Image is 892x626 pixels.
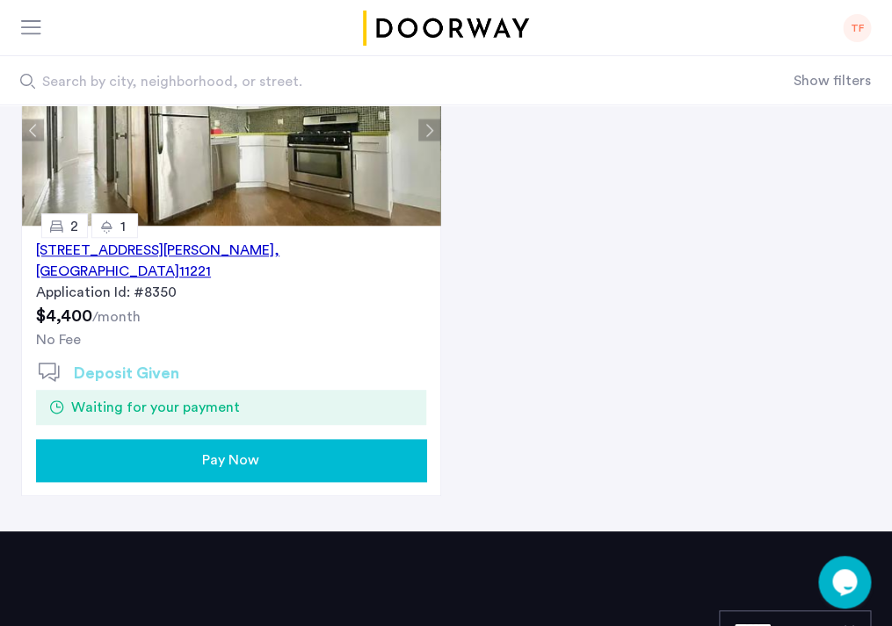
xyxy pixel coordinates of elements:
[794,70,871,91] button: Show or hide filters
[22,119,44,141] button: Previous apartment
[71,397,240,418] span: Waiting for your payment
[70,219,78,234] span: 2
[818,556,874,608] iframe: chat widget
[360,11,533,46] a: Cazamio logo
[418,119,440,141] button: Next apartment
[36,240,426,282] div: [STREET_ADDRESS][PERSON_NAME] 11221
[74,362,179,385] h2: Deposit Given
[42,71,677,92] span: Search by city, neighborhood, or street.
[36,333,81,347] span: No Fee
[120,219,126,234] span: 1
[843,14,871,42] div: TF
[202,450,259,471] span: Pay Now
[36,282,426,303] div: Application Id: #8350
[36,439,426,481] button: button
[92,310,141,324] sub: /month
[360,11,533,46] img: logo
[22,34,440,226] img: Apartment photo
[36,307,92,325] span: $4,400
